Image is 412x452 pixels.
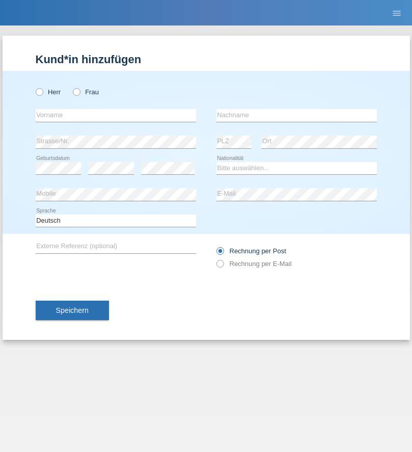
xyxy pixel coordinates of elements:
[216,247,223,260] input: Rechnung per Post
[216,260,292,268] label: Rechnung per E-Mail
[392,8,402,18] i: menu
[56,306,89,314] span: Speichern
[216,247,286,255] label: Rechnung per Post
[216,260,223,273] input: Rechnung per E-Mail
[36,88,61,96] label: Herr
[73,88,99,96] label: Frau
[36,88,42,95] input: Herr
[36,301,109,320] button: Speichern
[73,88,79,95] input: Frau
[36,53,377,66] h1: Kund*in hinzufügen
[387,10,407,16] a: menu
